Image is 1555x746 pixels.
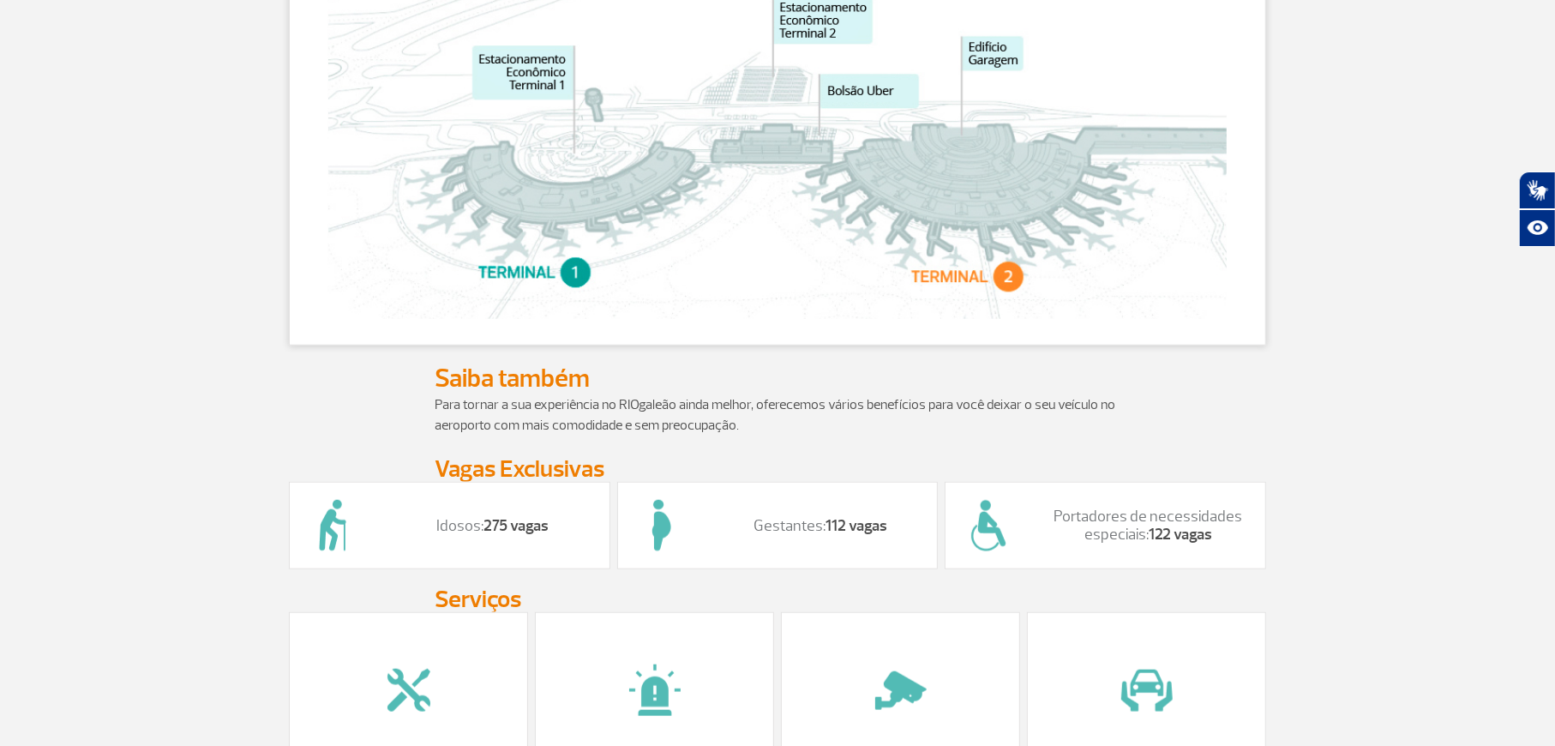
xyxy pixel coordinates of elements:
[435,394,1120,436] p: Para tornar a sua experiência no RIOgaleão ainda melhor, oferecemos vários benefícios para você d...
[366,647,452,733] img: 4.png
[1519,171,1555,247] div: Plugin de acessibilidade da Hand Talk.
[858,647,944,733] img: 3.png
[1519,209,1555,247] button: Abrir recursos assistivos.
[290,483,375,569] img: 8.png
[483,516,549,536] strong: 275 vagas
[1104,647,1190,733] img: 2.png
[946,483,1031,569] img: 6.png
[1519,171,1555,209] button: Abrir tradutor de língua de sinais.
[393,517,592,536] p: Idosos:
[435,363,1120,394] h2: Saiba também
[826,516,887,536] strong: 112 vagas
[1048,508,1248,544] p: Portadores de necessidades especiais:
[435,456,1120,482] h3: Vagas Exclusivas
[612,647,698,733] img: 1.png
[618,483,704,569] img: 5.png
[721,517,921,536] p: Gestantes:
[1149,525,1212,544] strong: 122 vagas
[435,587,1120,612] h3: Serviços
